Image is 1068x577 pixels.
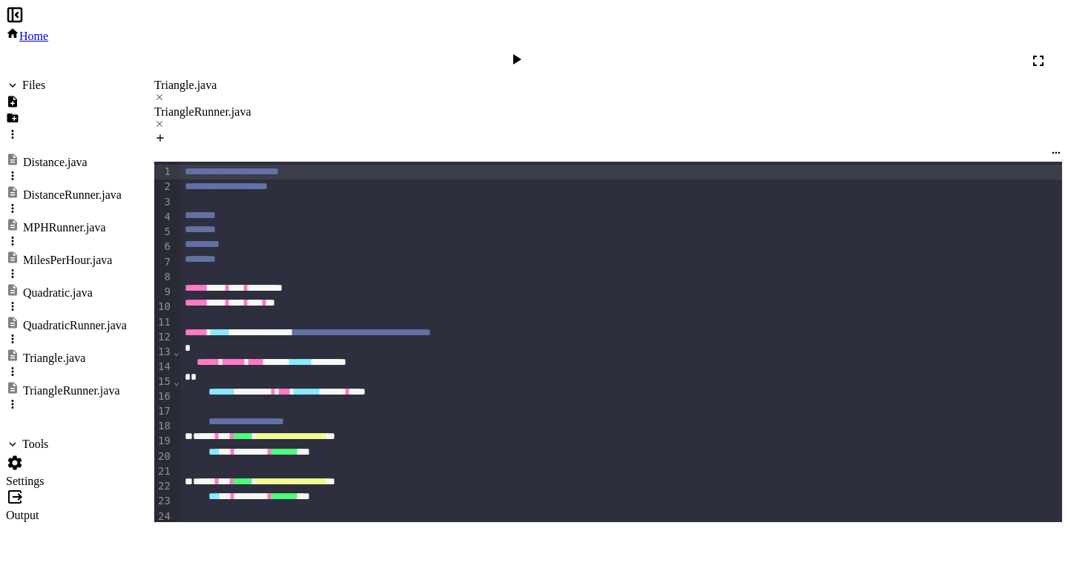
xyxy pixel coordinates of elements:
[19,30,48,42] span: Home
[23,188,122,202] div: DistanceRunner.java
[154,240,173,254] div: 6
[154,404,173,419] div: 17
[154,389,173,404] div: 16
[23,319,127,332] div: QuadraticRunner.java
[23,384,120,398] div: TriangleRunner.java
[154,464,173,479] div: 21
[22,438,48,451] div: Tools
[6,475,127,488] div: Settings
[154,345,173,360] div: 13
[154,419,173,434] div: 18
[154,105,1062,119] div: TriangleRunner.java
[154,79,1062,92] div: Triangle.java
[154,375,173,389] div: 15
[154,225,173,240] div: 5
[154,315,173,330] div: 11
[154,494,173,509] div: 23
[154,105,1062,132] div: TriangleRunner.java
[154,300,173,314] div: 10
[154,285,173,300] div: 9
[173,346,180,357] span: Fold line
[154,270,173,285] div: 8
[23,352,85,365] div: Triangle.java
[23,221,106,234] div: MPHRunner.java
[154,479,173,494] div: 22
[23,254,112,267] div: MilesPerHour.java
[154,449,173,464] div: 20
[23,156,88,169] div: Distance.java
[154,255,173,270] div: 7
[23,286,93,300] div: Quadratic.java
[173,375,180,387] span: Fold line
[154,195,173,210] div: 3
[154,434,173,449] div: 19
[154,210,173,225] div: 4
[154,79,1062,105] div: Triangle.java
[154,179,173,194] div: 2
[22,79,45,92] div: Files
[154,165,173,179] div: 1
[154,360,173,375] div: 14
[6,30,48,42] a: Home
[6,509,127,522] div: Output
[154,510,173,524] div: 24
[154,330,173,345] div: 12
